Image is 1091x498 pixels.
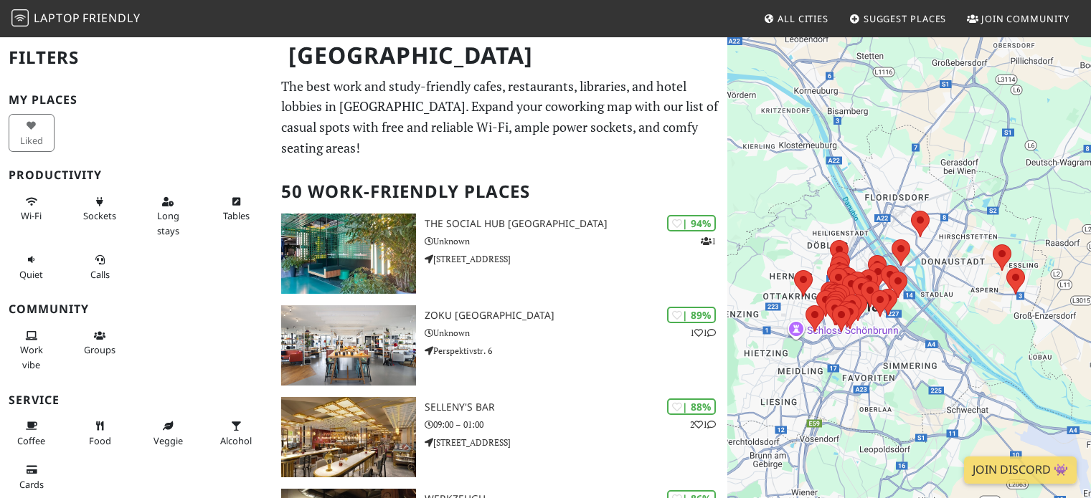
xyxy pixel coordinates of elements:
span: Power sockets [83,209,116,222]
h3: Community [9,302,264,316]
p: 2 1 [690,418,716,431]
img: Zoku Vienna [281,305,415,386]
span: Long stays [157,209,179,236]
h3: Zoku [GEOGRAPHIC_DATA] [425,310,728,322]
span: Food [89,434,111,447]
span: Quiet [19,268,43,281]
span: Stable Wi-Fi [21,209,42,222]
button: Alcohol [213,414,259,452]
a: The Social Hub Vienna | 94% 1 The Social Hub [GEOGRAPHIC_DATA] Unknown [STREET_ADDRESS] [273,214,727,294]
h2: 50 Work-Friendly Places [281,170,719,214]
p: Perspektivstr. 6 [425,344,728,358]
img: LaptopFriendly [11,9,29,27]
button: Quiet [9,248,55,286]
p: Unknown [425,234,728,248]
span: Work-friendly tables [223,209,250,222]
div: | 89% [667,307,716,323]
p: 09:00 – 01:00 [425,418,728,431]
button: Veggie [145,414,191,452]
button: Coffee [9,414,55,452]
p: Unknown [425,326,728,340]
button: Work vibe [9,324,55,376]
button: Calls [77,248,123,286]
h2: Filters [9,36,264,80]
p: [STREET_ADDRESS] [425,252,728,266]
span: Laptop [34,10,80,26]
span: Alcohol [220,434,252,447]
h3: Productivity [9,168,264,182]
h3: Service [9,393,264,407]
p: [STREET_ADDRESS] [425,436,728,449]
a: All Cities [757,6,834,32]
img: SELLENY'S Bar [281,397,415,477]
span: People working [20,343,43,370]
div: | 94% [667,215,716,231]
h3: My Places [9,93,264,107]
div: | 88% [667,398,716,415]
h1: [GEOGRAPHIC_DATA] [277,36,724,75]
button: Groups [77,324,123,362]
p: 1 1 [690,326,716,340]
img: The Social Hub Vienna [281,214,415,294]
p: The best work and study-friendly cafes, restaurants, libraries, and hotel lobbies in [GEOGRAPHIC_... [281,76,719,158]
a: LaptopFriendly LaptopFriendly [11,6,141,32]
span: Friendly [82,10,140,26]
button: Tables [213,190,259,228]
span: Group tables [84,343,115,356]
span: Credit cards [19,478,44,491]
h3: SELLENY'S Bar [425,401,728,413]
button: Cards [9,458,55,496]
span: Suggest Places [864,12,947,25]
button: Sockets [77,190,123,228]
button: Long stays [145,190,191,242]
button: Wi-Fi [9,190,55,228]
span: Coffee [17,434,45,447]
span: Veggie [154,434,183,447]
p: 1 [701,234,716,248]
a: Join Community [961,6,1075,32]
a: Join Discord 👾 [964,456,1077,484]
span: Video/audio calls [90,268,110,281]
button: Food [77,414,123,452]
a: Zoku Vienna | 89% 11 Zoku [GEOGRAPHIC_DATA] Unknown Perspektivstr. 6 [273,305,727,386]
a: Suggest Places [844,6,953,32]
span: Join Community [981,12,1069,25]
h3: The Social Hub [GEOGRAPHIC_DATA] [425,218,728,230]
span: All Cities [778,12,828,25]
a: SELLENY'S Bar | 88% 21 SELLENY'S Bar 09:00 – 01:00 [STREET_ADDRESS] [273,397,727,477]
